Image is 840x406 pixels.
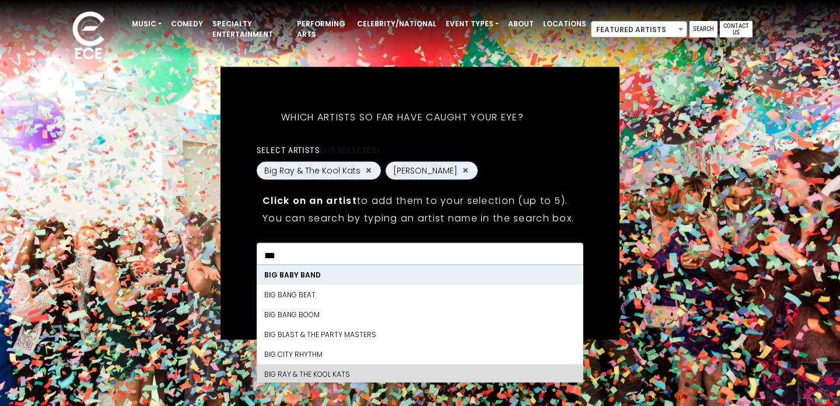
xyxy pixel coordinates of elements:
button: Remove Big Ray & The Kool Kats [364,165,373,176]
strong: Click on an artist [262,193,357,207]
li: Big Bang Boom [257,304,583,324]
button: Remove KLAXTON BROWN [461,165,470,176]
span: Featured Artists [591,21,687,37]
textarea: Search [264,250,576,261]
a: Celebrity/National [352,14,441,34]
li: Big Blast & The Party Masters [257,324,583,344]
li: Big City Rhythm [257,344,583,364]
li: Big Ray & The Kool Kats [257,364,583,384]
li: Big Bang Beat [257,284,583,304]
span: (2/5 selected) [320,145,380,154]
a: Contact Us [720,21,752,37]
p: You can search by typing an artist name in the search box. [262,210,577,225]
h5: Which artists so far have caught your eye? [257,96,548,138]
a: About [503,14,538,34]
a: Performing Arts [292,14,352,44]
p: to add them to your selection (up to 5). [262,193,577,207]
span: Big Ray & The Kool Kats [264,164,360,176]
a: Locations [538,14,591,34]
a: Search [689,21,717,37]
label: Select artists [257,144,380,155]
li: Big Baby Band [257,265,583,284]
a: Event Types [441,14,503,34]
span: [PERSON_NAME] [393,164,457,176]
span: Featured Artists [591,22,687,38]
img: ece_new_logo_whitev2-1.png [60,8,118,65]
a: Music [127,14,166,34]
a: Comedy [166,14,208,34]
a: Specialty Entertainment [208,14,292,44]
